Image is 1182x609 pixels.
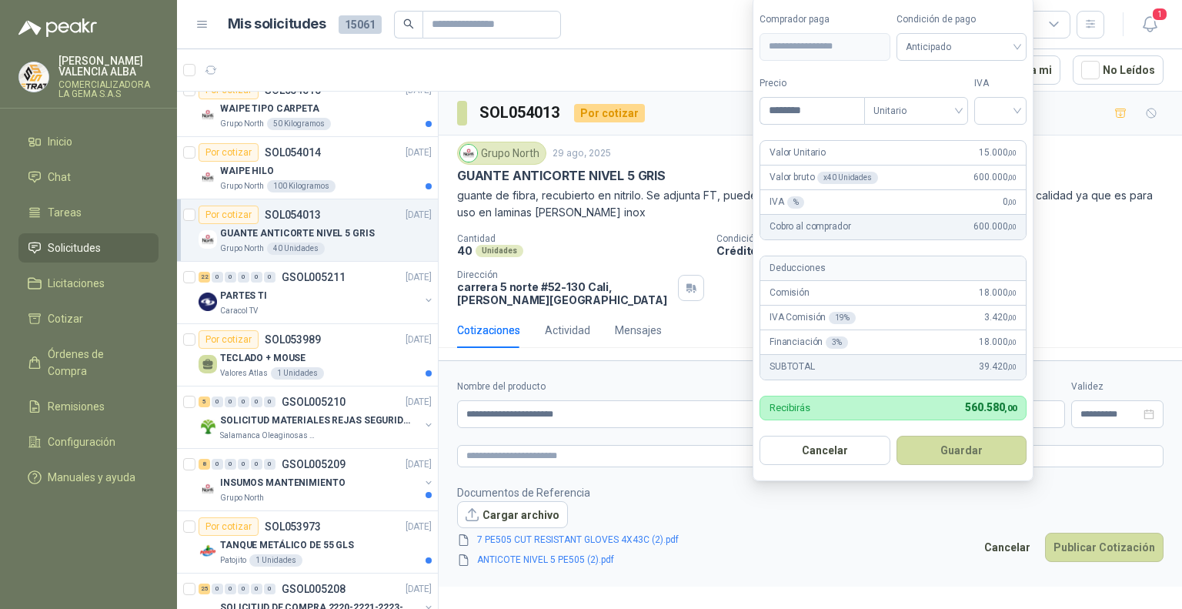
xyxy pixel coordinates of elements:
[18,162,159,192] a: Chat
[339,15,382,34] span: 15061
[199,105,217,124] img: Company Logo
[1007,289,1017,297] span: ,00
[1007,313,1017,322] span: ,00
[18,18,97,37] img: Logo peakr
[251,584,262,594] div: 0
[770,335,848,350] p: Financiación
[403,18,414,29] span: search
[220,430,317,442] p: Salamanca Oleaginosas SAS
[1007,223,1017,231] span: ,00
[199,143,259,162] div: Por cotizar
[251,397,262,407] div: 0
[199,459,210,470] div: 8
[1007,173,1017,182] span: ,00
[48,398,105,415] span: Remisiones
[460,145,477,162] img: Company Logo
[770,170,878,185] p: Valor bruto
[716,244,1176,257] p: Crédito a 30 días
[760,12,890,27] label: Comprador paga
[264,397,275,407] div: 0
[212,397,223,407] div: 0
[471,553,685,567] a: ANTICOTE NIVEL 5 PE505 (2).pdf
[265,334,321,345] p: SOL053989
[220,305,258,317] p: Caracol TV
[199,330,259,349] div: Por cotizar
[199,455,435,504] a: 8 0 0 0 0 0 GSOL005209[DATE] Company LogoINSUMOS MANTENIMIENTOGrupo North
[973,219,1017,234] span: 600.000
[457,380,850,394] label: Nombre del producto
[199,417,217,436] img: Company Logo
[19,62,48,92] img: Company Logo
[220,289,267,303] p: PARTES TI
[974,76,1027,91] label: IVA
[282,459,346,470] p: GSOL005209
[457,244,472,257] p: 40
[1071,380,1164,394] label: Validez
[48,239,101,256] span: Solicitudes
[199,293,217,311] img: Company Logo
[199,206,259,224] div: Por cotizar
[574,104,645,122] div: Por cotizar
[225,272,236,283] div: 0
[457,501,568,529] button: Cargar archivo
[976,533,1039,562] button: Cancelar
[199,393,435,442] a: 5 0 0 0 0 0 GSOL005210[DATE] Company LogoSOLICITUD MATERIALES REJAS SEGURIDAD - OFICINASalamanca ...
[220,243,264,255] p: Grupo North
[973,170,1017,185] span: 600.000
[457,187,1164,221] p: guante de fibra, recubierto en nitrilo. Se adjunta FT, pueden ofertarnos de otra marca, pero debe...
[406,146,432,160] p: [DATE]
[220,102,319,116] p: WAIPE TIPO CARPETA
[177,324,438,386] a: Por cotizarSOL053989[DATE] TECLADO + MOUSEValores Atlas1 Unidades
[984,310,1017,325] span: 3.420
[48,133,72,150] span: Inicio
[457,484,703,501] p: Documentos de Referencia
[48,310,83,327] span: Cotizar
[228,13,326,35] h1: Mis solicitudes
[553,146,611,161] p: 29 ago, 2025
[457,269,672,280] p: Dirección
[770,261,825,276] p: Deducciones
[406,333,432,347] p: [DATE]
[199,584,210,594] div: 25
[457,233,704,244] p: Cantidad
[1073,55,1164,85] button: No Leídos
[212,459,223,470] div: 0
[770,403,810,413] p: Recibirás
[979,335,1017,350] span: 18.000
[48,169,71,186] span: Chat
[48,346,144,380] span: Órdenes de Compra
[271,367,324,380] div: 1 Unidades
[476,245,523,257] div: Unidades
[48,469,135,486] span: Manuales y ayuda
[265,85,321,95] p: SOL054015
[220,476,345,490] p: INSUMOS MANTENIMIENTO
[817,172,877,184] div: x 40 Unidades
[615,322,662,339] div: Mensajes
[267,180,336,192] div: 100 Kilogramos
[264,272,275,283] div: 0
[770,195,804,209] p: IVA
[177,199,438,262] a: Por cotizarSOL054013[DATE] Company LogoGUANTE ANTICORTE NIVEL 5 GRISGrupo North40 Unidades
[1007,149,1017,157] span: ,00
[220,538,354,553] p: TANQUE METÁLICO DE 55 GLS
[267,243,325,255] div: 40 Unidades
[18,463,159,492] a: Manuales y ayuda
[58,80,159,99] p: COMERCIALIZADORA LA GEMA S.A.S
[770,219,850,234] p: Cobro al comprador
[282,272,346,283] p: GSOL005211
[177,511,438,574] a: Por cotizarSOL053973[DATE] Company LogoTANQUE METÁLICO DE 55 GLSPatojito1 Unidades
[220,492,264,504] p: Grupo North
[770,360,815,374] p: SUBTOTAL
[267,118,331,130] div: 50 Kilogramos
[1151,7,1168,22] span: 1
[220,164,274,179] p: WAIPE HILO
[177,137,438,199] a: Por cotizarSOL054014[DATE] Company LogoWAIPE HILOGrupo North100 Kilogramos
[1004,403,1017,413] span: ,00
[979,146,1017,160] span: 15.000
[906,35,1018,59] span: Anticipado
[238,397,249,407] div: 0
[716,233,1176,244] p: Condición de pago
[471,533,685,547] a: 7 PE505 CUT RESISTANT GLOVES 4X43C (2).pdf
[220,554,246,567] p: Patojito
[199,517,259,536] div: Por cotizar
